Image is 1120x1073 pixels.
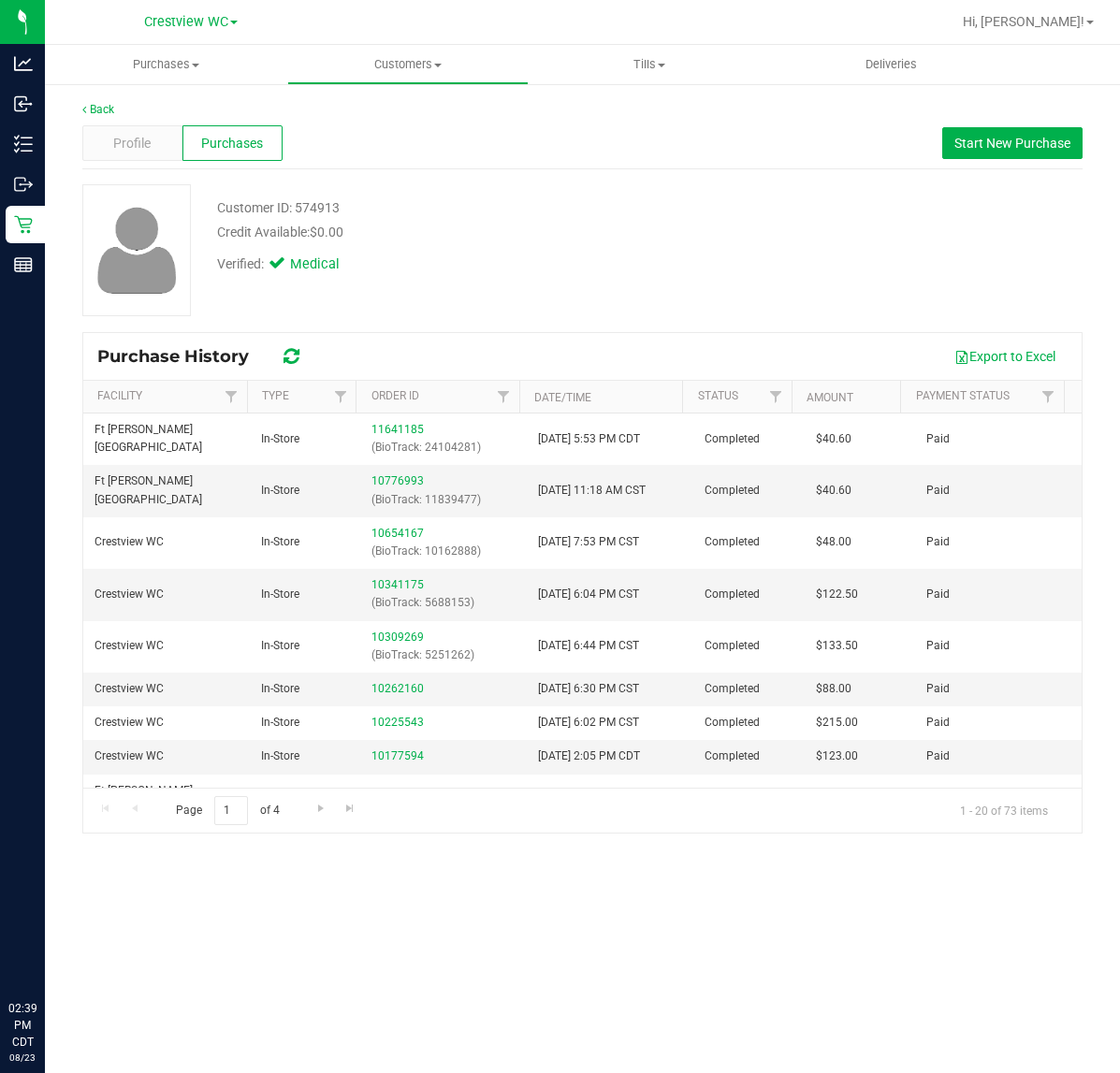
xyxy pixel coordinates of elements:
a: Back [82,103,114,116]
span: Crestview WC [95,533,164,551]
span: [DATE] 5:53 PM CDT [538,430,640,448]
a: 10225543 [371,716,424,729]
p: (BioTrack: 10162888) [371,543,516,560]
div: Verified: [217,254,365,275]
a: Deliveries [771,45,1013,84]
span: In-Store [261,714,299,732]
input: 1 [214,796,248,825]
a: Filter [761,381,792,413]
a: Filter [1033,381,1064,413]
span: Crestview WC [95,586,164,603]
a: Go to the last page [337,796,364,821]
inline-svg: Reports [14,255,33,274]
a: 11641185 [371,423,424,436]
span: [DATE] 6:04 PM CST [538,586,639,603]
span: Hi, [PERSON_NAME]! [963,14,1084,29]
p: 02:39 PM CDT [8,1000,36,1051]
a: 10262160 [371,682,424,695]
span: Purchase History [97,346,268,367]
span: Paid [926,482,950,500]
p: 08/23 [8,1051,36,1065]
span: Ft [PERSON_NAME][GEOGRAPHIC_DATA] [95,421,239,457]
a: Date/Time [534,391,591,404]
span: Crestview WC [95,637,164,655]
span: $40.60 [816,482,851,500]
a: 10341175 [371,578,424,591]
span: In-Store [261,586,299,603]
span: Purchases [45,56,287,73]
span: Paid [926,714,950,732]
span: Paid [926,586,950,603]
a: Purchases [45,45,287,84]
span: Customers [288,56,529,73]
span: [DATE] 7:53 PM CST [538,533,639,551]
inline-svg: Analytics [14,54,33,73]
span: Completed [705,747,760,765]
span: Completed [705,482,760,500]
a: Filter [216,381,247,413]
span: In-Store [261,482,299,500]
span: Paid [926,533,950,551]
a: Filter [325,381,356,413]
span: Completed [705,714,760,732]
p: (BioTrack: 5251262) [371,646,516,664]
a: Go to the next page [307,796,334,821]
a: Type [262,389,289,402]
a: 10309269 [371,631,424,644]
a: Tills [529,45,771,84]
a: 10177594 [371,749,424,762]
p: (BioTrack: 11839477) [371,491,516,509]
span: Completed [705,637,760,655]
img: user-icon.png [88,202,186,298]
span: Crestview WC [95,680,164,698]
span: [DATE] 11:18 AM CST [538,482,646,500]
span: Deliveries [840,56,942,73]
span: In-Store [261,533,299,551]
a: Customers [287,45,530,84]
span: Paid [926,680,950,698]
button: Export to Excel [942,341,1068,372]
button: Start New Purchase [942,127,1083,159]
span: $215.00 [816,714,858,732]
span: Start New Purchase [954,136,1070,151]
inline-svg: Outbound [14,175,33,194]
span: Page of 4 [160,796,295,825]
span: Medical [290,254,365,275]
span: $122.50 [816,586,858,603]
span: In-Store [261,747,299,765]
inline-svg: Inbound [14,94,33,113]
span: Ft [PERSON_NAME][GEOGRAPHIC_DATA] [95,782,239,818]
a: Facility [97,389,142,402]
span: $123.00 [816,747,858,765]
inline-svg: Inventory [14,135,33,153]
span: Paid [926,430,950,448]
a: Order ID [371,389,419,402]
a: Payment Status [916,389,1010,402]
span: In-Store [261,637,299,655]
span: $0.00 [310,225,343,239]
span: Purchases [201,134,263,153]
span: Crestview WC [95,747,164,765]
span: $133.50 [816,637,858,655]
div: Customer ID: 574913 [217,198,340,218]
span: Profile [113,134,151,153]
span: Crestview WC [95,714,164,732]
a: Filter [488,381,519,413]
span: Completed [705,430,760,448]
span: $40.60 [816,430,851,448]
span: Tills [530,56,770,73]
span: Completed [705,533,760,551]
a: Amount [807,391,853,404]
iframe: Resource center [19,923,75,979]
span: 1 - 20 of 73 items [945,796,1063,824]
span: $48.00 [816,533,851,551]
span: Completed [705,586,760,603]
span: Paid [926,747,950,765]
p: (BioTrack: 5688153) [371,594,516,612]
span: $88.00 [816,680,851,698]
span: In-Store [261,430,299,448]
a: 10654167 [371,527,424,540]
span: [DATE] 2:05 PM CDT [538,747,640,765]
a: Status [698,389,738,402]
span: Paid [926,637,950,655]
